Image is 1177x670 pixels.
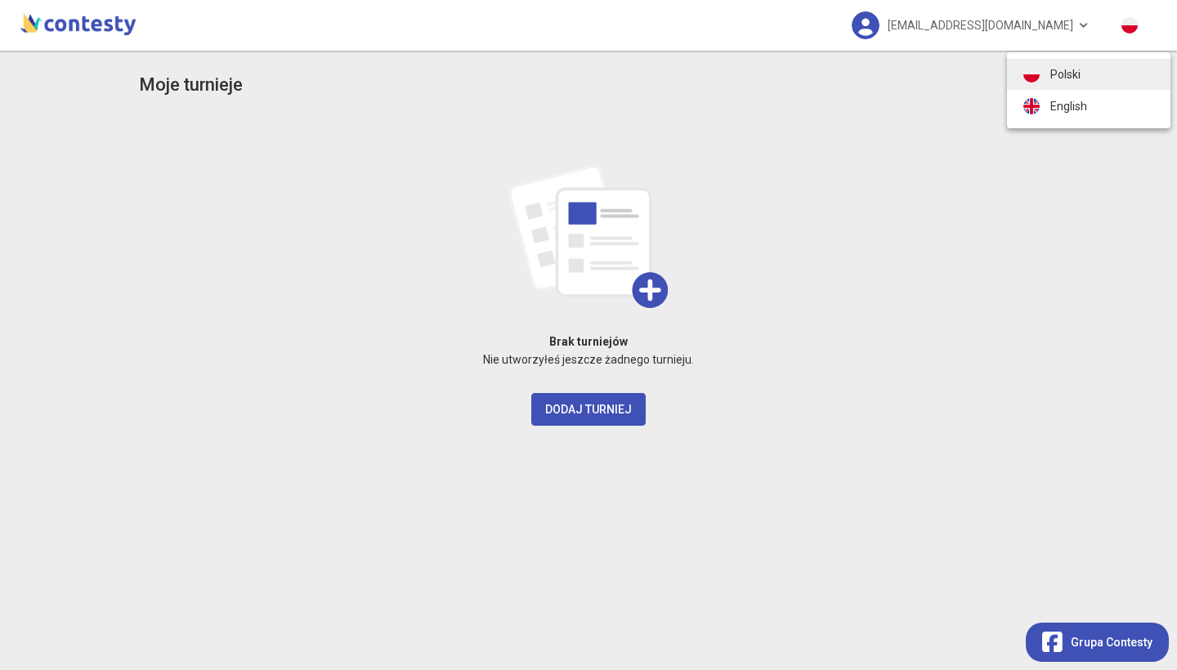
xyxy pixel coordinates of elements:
[549,335,628,348] strong: Brak turniejów
[139,71,243,100] app-title: competition-list.title
[888,8,1073,42] span: [EMAIL_ADDRESS][DOMAIN_NAME]
[139,71,243,100] h3: Moje turnieje
[1050,65,1081,83] span: Polski
[139,351,1038,368] p: Nie utworzyłeś jeszcze żadnego turnieju.
[508,165,669,308] img: add
[531,393,646,426] button: Dodaj turniej
[1071,633,1152,651] span: Grupa Contesty
[1050,97,1087,115] span: English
